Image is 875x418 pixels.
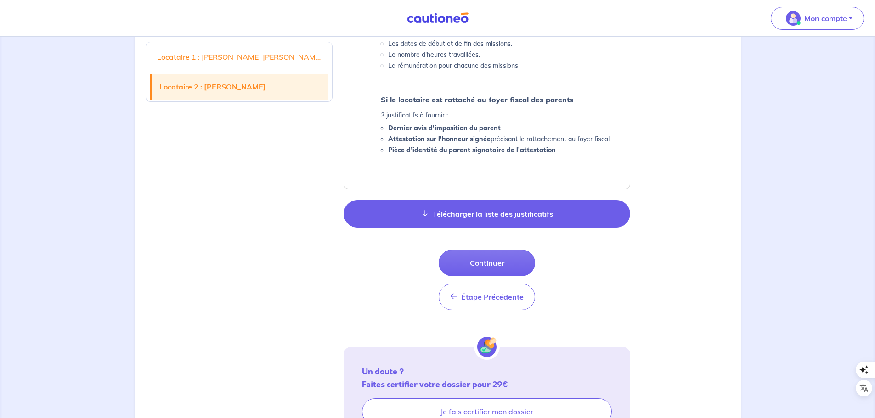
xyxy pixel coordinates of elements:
strong: Si le locataire est rattaché au foyer fiscal des parents [381,95,573,104]
span: Étape Précédente [461,292,524,301]
button: Étape Précédente [439,284,535,310]
strong: Attestation sur l'honneur signée [388,135,491,143]
li: Les dates de début et de fin des missions. [388,38,619,49]
li: précisant le rattachement au foyer fiscal [388,134,610,145]
li: La rémunération pour chacune des missions [388,60,619,71]
img: illu_account_valid_menu.svg [786,11,801,26]
strong: Dernier avis d'imposition du parent [388,124,501,132]
button: illu_account_valid_menu.svgMon compte [771,7,864,30]
p: 3 justificatifs à fournir : [381,110,610,121]
p: Un doute ? Faites certifier votre dossier pour 29€ [362,365,612,391]
a: Locataire 1 : [PERSON_NAME] [PERSON_NAME] [150,44,329,70]
button: Continuer [439,250,535,276]
img: Cautioneo [403,12,472,24]
img: certif [474,334,499,360]
strong: Pièce d’identité du parent signataire de l'attestation [388,146,556,154]
button: Télécharger la liste des justificatifs [344,200,630,228]
p: Mon compte [804,13,847,24]
a: Locataire 2 : [PERSON_NAME] [152,74,329,100]
li: Le nombre d'heures travaillées. [388,49,619,60]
